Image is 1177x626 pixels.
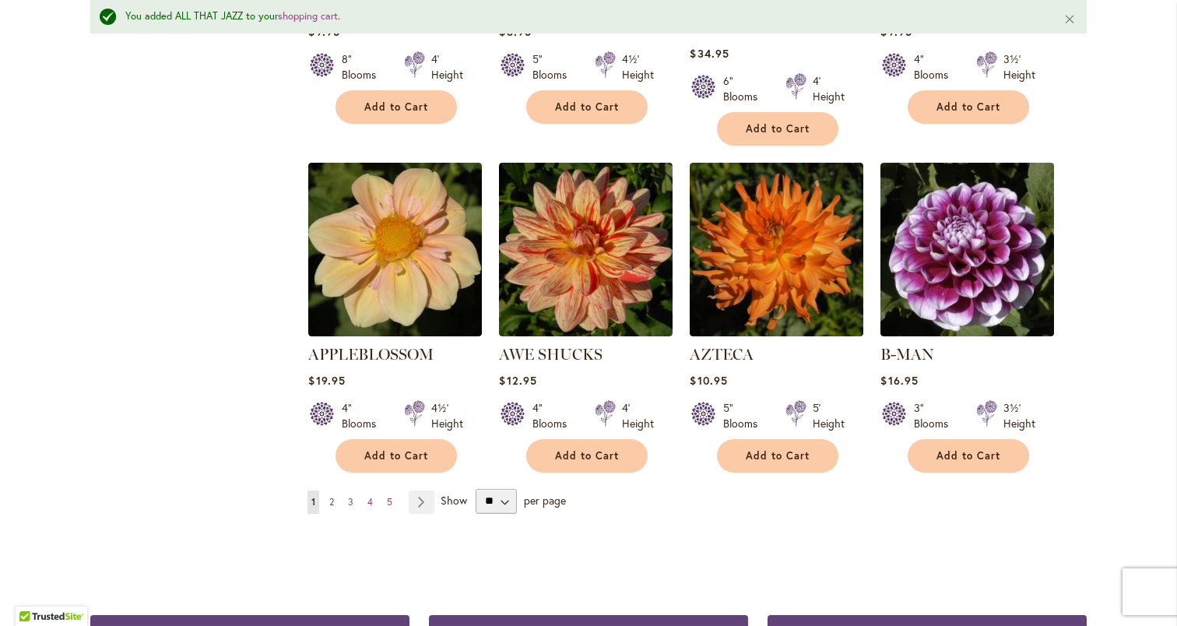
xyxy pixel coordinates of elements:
span: Add to Cart [746,449,810,462]
div: 4" Blooms [342,400,385,431]
button: Add to Cart [526,90,648,124]
a: 4 [364,491,377,514]
span: Add to Cart [364,449,428,462]
img: AZTECA [690,163,863,336]
span: Add to Cart [936,100,1000,114]
a: 5 [383,491,396,514]
a: APPLEBLOSSOM [308,325,482,339]
span: 4 [367,496,373,508]
button: Add to Cart [908,90,1029,124]
div: 5" Blooms [723,400,767,431]
a: AZTECA [690,325,863,339]
span: $19.95 [308,373,345,388]
span: 2 [329,496,334,508]
a: B-MAN [880,325,1054,339]
div: 4' Height [813,73,845,104]
a: B-MAN [880,345,934,364]
button: Add to Cart [908,439,1029,473]
span: $34.95 [690,46,729,61]
div: 3½' Height [1003,400,1035,431]
span: 1 [311,496,315,508]
span: per page [524,492,566,507]
div: 5' Height [813,400,845,431]
div: 4" Blooms [532,400,576,431]
span: $16.95 [880,373,918,388]
div: 8" Blooms [342,51,385,83]
a: AWE SHUCKS [499,345,603,364]
span: 5 [387,496,392,508]
div: 4' Height [431,51,463,83]
span: 3 [348,496,353,508]
div: You added ALL THAT JAZZ to your . [125,9,1040,24]
button: Add to Cart [717,112,838,146]
div: 4' Height [622,400,654,431]
span: Add to Cart [555,100,619,114]
div: 5" Blooms [532,51,576,83]
div: 3½' Height [1003,51,1035,83]
div: 4" Blooms [914,51,957,83]
a: 3 [344,491,357,514]
span: $10.95 [690,373,727,388]
div: 4½' Height [622,51,654,83]
div: 3" Blooms [914,400,957,431]
div: 6" Blooms [723,73,767,104]
button: Add to Cart [336,90,457,124]
iframe: Launch Accessibility Center [12,571,55,614]
a: APPLEBLOSSOM [308,345,434,364]
button: Add to Cart [526,439,648,473]
a: AZTECA [690,345,754,364]
span: $12.95 [499,373,536,388]
img: APPLEBLOSSOM [308,163,482,336]
button: Add to Cart [336,439,457,473]
span: Add to Cart [936,449,1000,462]
a: AWE SHUCKS [499,325,673,339]
a: shopping cart [278,9,338,23]
div: 4½' Height [431,400,463,431]
span: Add to Cart [555,449,619,462]
img: B-MAN [880,163,1054,336]
button: Add to Cart [717,439,838,473]
span: Add to Cart [364,100,428,114]
span: Add to Cart [746,122,810,135]
a: 2 [325,491,338,514]
span: Show [441,492,467,507]
img: AWE SHUCKS [499,163,673,336]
